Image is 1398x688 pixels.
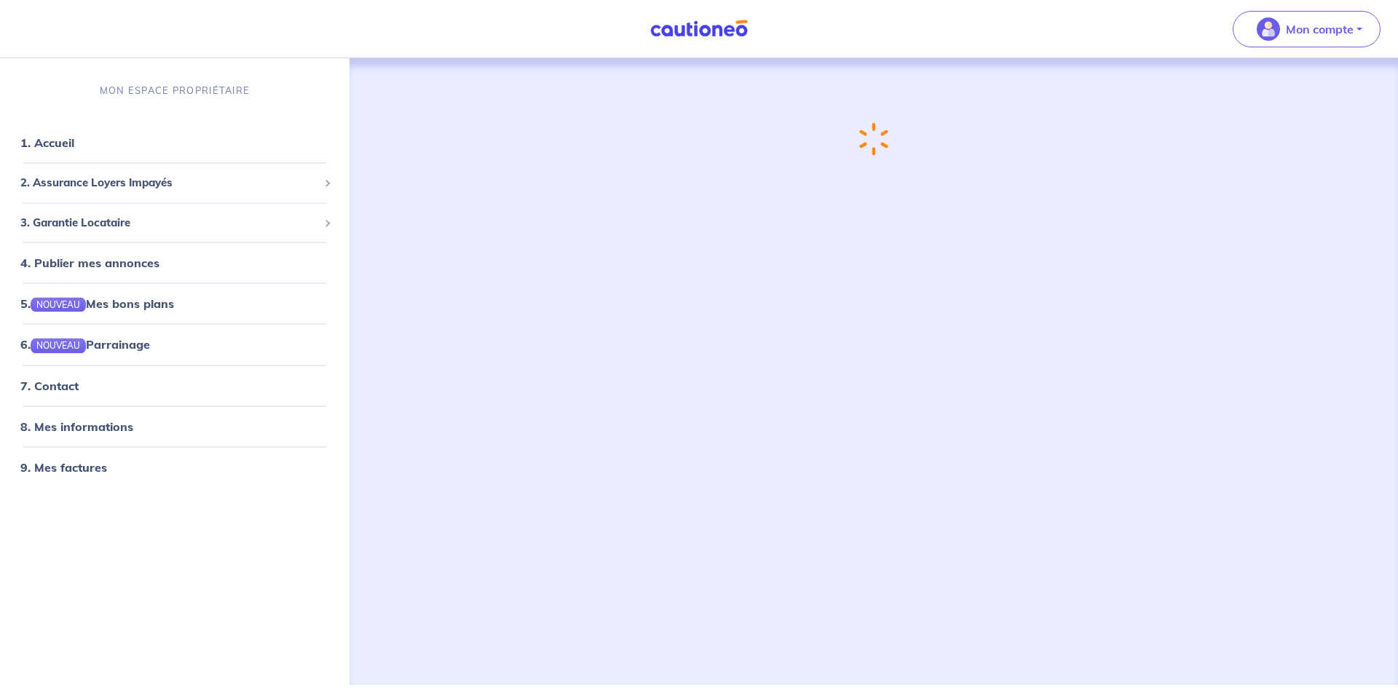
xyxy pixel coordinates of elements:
div: 6.NOUVEAUParrainage [6,330,344,359]
button: illu_account_valid_menu.svgMon compte [1233,11,1381,47]
p: MON ESPACE PROPRIÉTAIRE [100,84,250,98]
div: 9. Mes factures [6,452,344,481]
a: 9. Mes factures [20,459,107,474]
div: 1. Accueil [6,128,344,157]
div: 7. Contact [6,371,344,400]
span: 2. Assurance Loyers Impayés [20,175,318,191]
span: 3. Garantie Locataire [20,214,318,231]
div: 8. Mes informations [6,411,344,440]
img: Cautioneo [644,20,754,38]
a: 8. Mes informations [20,419,133,433]
div: 2. Assurance Loyers Impayés [6,169,344,197]
a: 7. Contact [20,378,79,392]
img: loading-spinner [859,122,888,156]
div: 3. Garantie Locataire [6,208,344,237]
a: 1. Accueil [20,135,74,150]
a: 4. Publier mes annonces [20,256,159,270]
img: illu_account_valid_menu.svg [1257,17,1280,41]
a: 6.NOUVEAUParrainage [20,337,150,352]
div: 5.NOUVEAUMes bons plans [6,289,344,318]
p: Mon compte [1286,20,1354,38]
div: 4. Publier mes annonces [6,248,344,277]
a: 5.NOUVEAUMes bons plans [20,296,174,311]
